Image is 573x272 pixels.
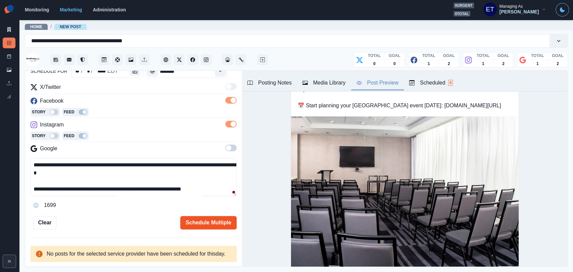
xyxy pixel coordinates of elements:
[147,66,158,76] button: Time
[373,61,376,67] p: 0
[3,91,15,102] a: Review Summary
[106,67,118,75] div: schedule for
[80,67,83,75] div: /
[499,9,539,15] div: [PERSON_NAME]
[25,23,87,30] nav: breadcrumb
[222,54,233,65] button: Dashboard
[93,7,126,12] a: Administration
[499,4,523,9] div: Managing As
[174,54,185,65] button: Twitter
[536,61,539,67] p: 1
[3,78,15,89] a: Uploads
[482,61,484,67] p: 1
[428,61,430,67] p: 1
[40,97,63,105] p: Facebook
[31,246,237,262] div: No posts for the selected service provider have been scheduled for this day .
[389,53,400,59] p: GOAL
[77,54,88,65] button: Reviews
[160,54,171,65] button: Client Website
[3,255,16,268] button: Expand
[64,54,75,65] button: Messages
[146,64,227,78] input: Select Time
[422,53,435,59] p: TOTAL
[26,53,40,66] img: 297528730406723
[3,38,15,48] a: New Post
[30,24,42,29] a: Home
[64,133,75,139] p: Feed
[453,3,474,8] span: 0 urgent
[356,79,398,87] div: Post Preview
[477,53,490,59] p: TOTAL
[83,67,91,75] div: schedule for
[556,3,569,16] button: Toggle Mode
[130,66,140,76] button: schedule for
[25,7,49,12] a: Monitoring
[91,67,93,75] div: /
[71,64,143,78] div: schedule for
[3,64,15,75] a: Media Library
[60,7,82,12] a: Marketing
[40,145,57,153] p: Google
[73,67,81,75] div: schedule for
[3,51,15,62] a: Post Schedule
[60,24,81,29] a: New Post
[64,109,75,115] p: Feed
[180,216,237,229] button: Schedule Multiple
[557,61,559,67] p: 2
[93,67,107,75] div: schedule for
[31,68,67,75] label: schedule for
[44,201,56,209] p: 1699
[302,79,346,87] div: Media Library
[146,64,227,78] div: Time
[99,54,109,65] button: Post Schedule
[448,80,453,86] span: 9
[478,3,552,16] button: Managing As[PERSON_NAME]
[448,61,450,67] p: 2
[40,83,61,91] p: X/Twitter
[502,61,505,67] p: 2
[368,53,381,59] p: TOTAL
[291,116,519,268] img: qyg0spdjyz5fbs7tjr3x
[201,54,211,65] button: Instagram
[139,54,150,65] button: Uploads
[112,54,123,65] button: Content Pool
[497,53,509,59] p: GOAL
[3,24,15,35] a: Marketing Summary
[531,53,544,59] p: TOTAL
[215,66,226,76] button: Time
[257,54,268,65] button: Create New Post
[50,54,61,65] button: Stream
[187,54,198,65] button: Facebook
[40,121,64,129] p: Instagram
[486,1,494,17] div: Emily Tanedo
[443,53,455,59] p: GOAL
[247,79,292,87] div: Posting Notes
[32,109,46,115] p: Story
[393,61,396,67] p: 0
[50,23,52,30] span: /
[126,54,136,65] button: Media Library
[73,67,119,75] div: Date
[552,53,564,59] p: GOAL
[409,79,453,87] div: Scheduled
[32,133,46,139] p: Story
[236,54,246,65] button: Administration
[31,200,41,211] button: Opens Emoji Picker
[453,11,470,17] span: 0 total
[33,216,56,229] button: Clear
